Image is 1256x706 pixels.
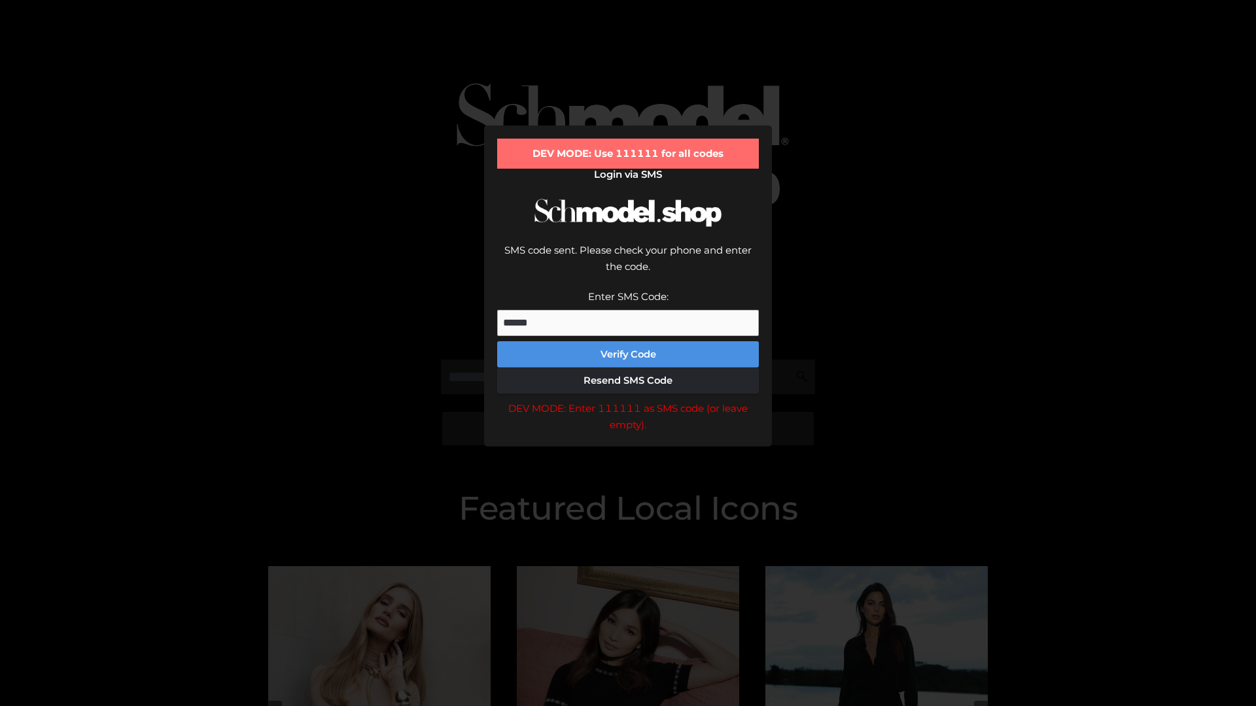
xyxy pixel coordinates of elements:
button: Resend SMS Code [497,367,759,394]
div: SMS code sent. Please check your phone and enter the code. [497,242,759,288]
label: Enter SMS Code: [588,290,669,303]
div: DEV MODE: Use 111111 for all codes [497,139,759,169]
div: DEV MODE: Enter 111111 as SMS code (or leave empty). [497,400,759,433]
img: Schmodel Logo [530,187,726,239]
h2: Login via SMS [497,169,759,180]
button: Verify Code [497,341,759,367]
